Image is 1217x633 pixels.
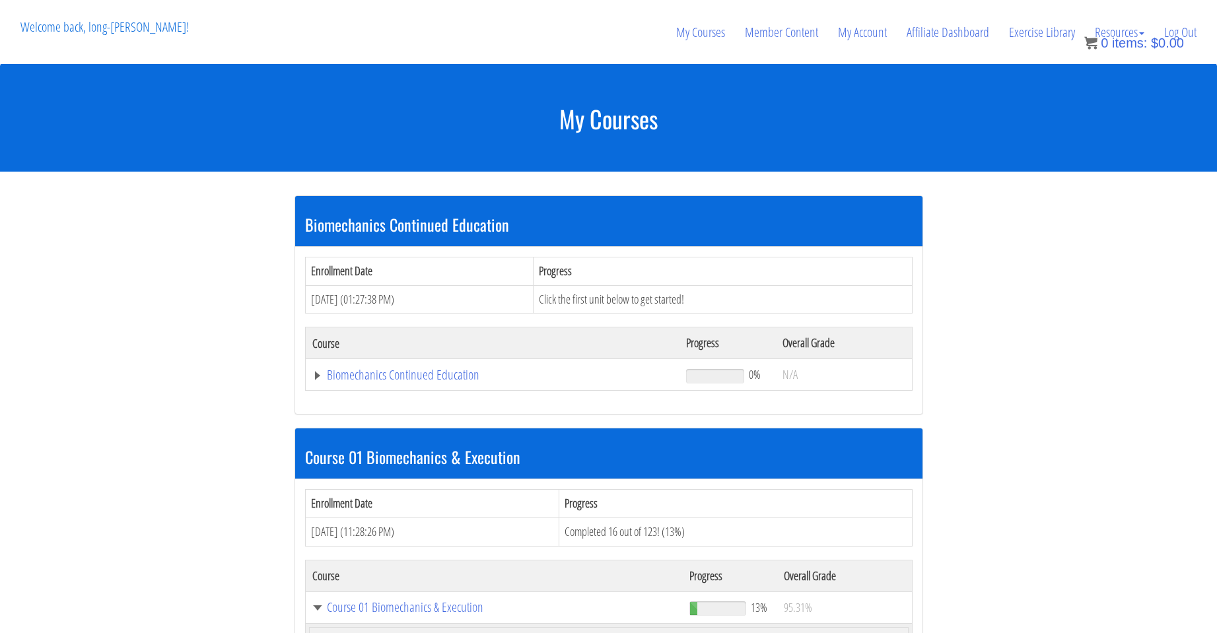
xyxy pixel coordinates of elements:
a: Affiliate Dashboard [897,1,999,64]
td: Completed 16 out of 123! (13%) [559,517,912,546]
td: [DATE] (01:27:38 PM) [305,285,534,314]
th: Overall Grade [777,560,912,591]
td: 95.31% [777,591,912,623]
h3: Course 01 Biomechanics & Execution [305,448,913,465]
th: Enrollment Date [305,257,534,285]
td: N/A [776,359,912,391]
span: 13% [751,600,767,615]
a: My Account [828,1,897,64]
span: $ [1151,36,1158,50]
th: Progress [534,257,912,285]
a: My Courses [666,1,735,64]
h3: Biomechanics Continued Education [305,216,913,233]
span: items: [1112,36,1147,50]
th: Progress [683,560,777,591]
a: Log Out [1154,1,1206,64]
td: Click the first unit below to get started! [534,285,912,314]
bdi: 0.00 [1151,36,1184,50]
a: Course 01 Biomechanics & Execution [312,601,677,614]
th: Course [305,327,679,359]
th: Enrollment Date [305,490,559,518]
a: 0 items: $0.00 [1084,36,1184,50]
th: Progress [679,327,775,359]
th: Progress [559,490,912,518]
img: icon11.png [1084,36,1097,50]
td: [DATE] (11:28:26 PM) [305,517,559,546]
a: Member Content [735,1,828,64]
th: Overall Grade [776,327,912,359]
th: Course [305,560,683,591]
p: Welcome back, long-[PERSON_NAME]! [11,1,199,53]
a: Exercise Library [999,1,1085,64]
a: Resources [1085,1,1154,64]
span: 0% [749,367,761,382]
a: Biomechanics Continued Education [312,368,674,382]
span: 0 [1101,36,1108,50]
